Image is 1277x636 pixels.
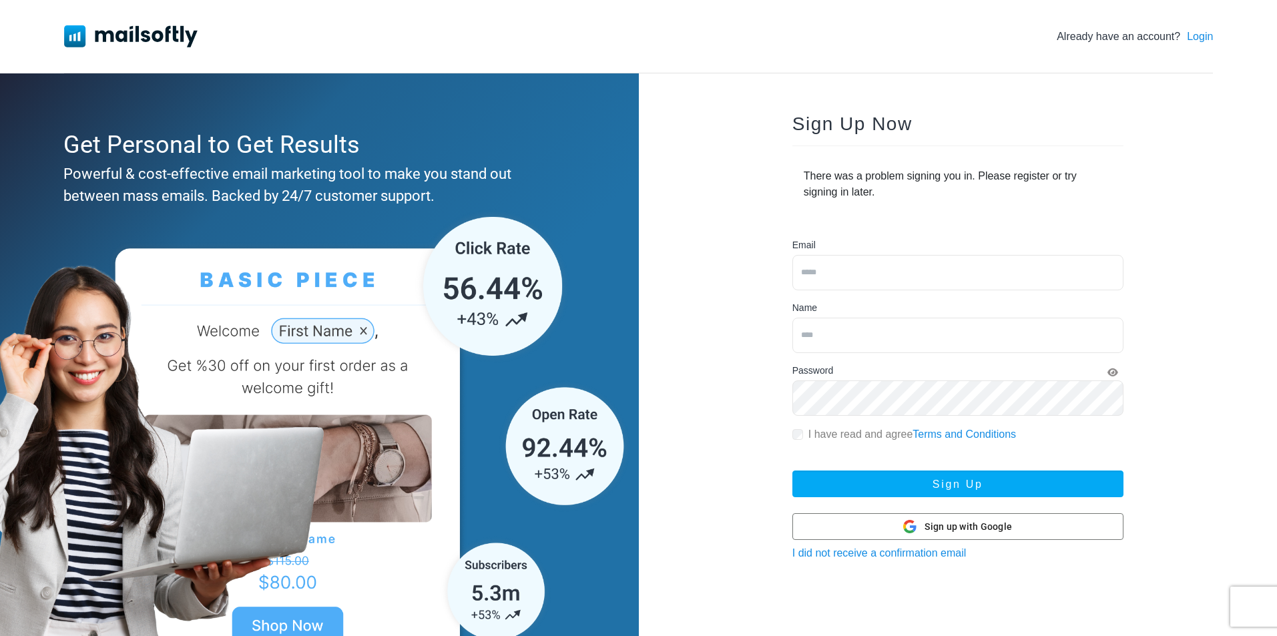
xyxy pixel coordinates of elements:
[63,127,569,163] div: Get Personal to Get Results
[808,426,1016,442] label: I have read and agree
[792,364,833,378] label: Password
[913,428,1016,440] a: Terms and Conditions
[792,301,817,315] label: Name
[792,513,1123,540] button: Sign up with Google
[792,547,967,559] a: I did not receive a confirmation email
[925,520,1012,534] span: Sign up with Google
[63,163,569,207] div: Powerful & cost-effective email marketing tool to make you stand out between mass emails. Backed ...
[1187,29,1213,45] a: Login
[1107,368,1118,377] i: Show Password
[792,157,1123,212] div: There was a problem signing you in. Please register or try signing in later.
[1057,29,1213,45] div: Already have an account?
[792,470,1123,497] button: Sign Up
[792,238,816,252] label: Email
[64,25,198,47] img: Mailsoftly
[792,113,913,134] span: Sign Up Now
